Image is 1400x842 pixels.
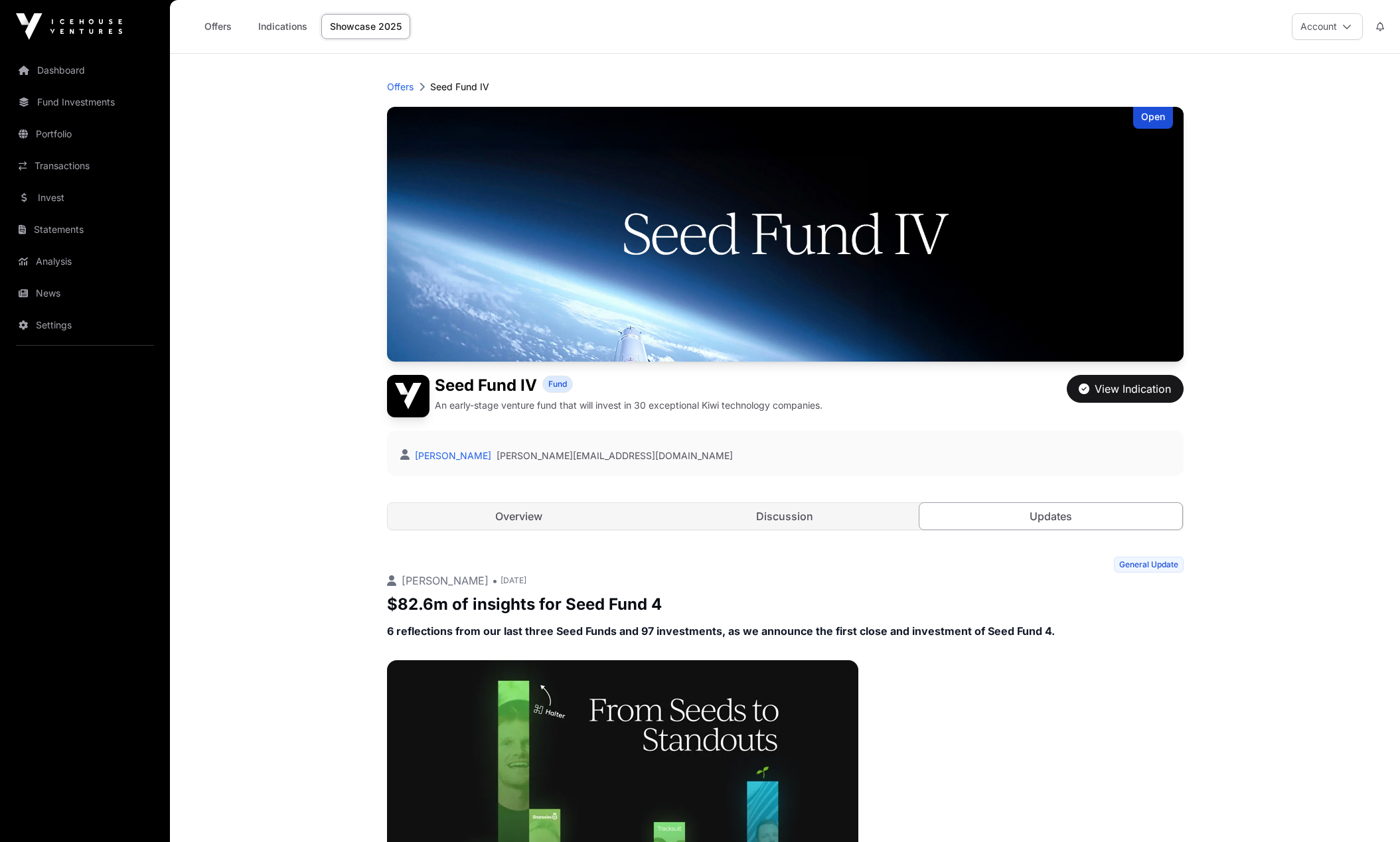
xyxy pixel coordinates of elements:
[16,13,122,40] img: Icehouse Ventures Logo
[387,624,1055,638] strong: 6 reflections from our last three Seed Funds and 97 investments, as we announce the first close a...
[11,56,159,85] a: Dashboard
[501,575,526,586] span: [DATE]
[435,399,822,412] p: An early-stage venture fund that will invest in 30 exceptional Kiwi technology companies.
[191,14,244,39] a: Offers
[1334,778,1400,842] iframe: Chat Widget
[388,503,1183,529] nav: Tabs
[250,14,316,39] a: Indications
[548,379,567,389] span: Fund
[11,215,159,244] a: Statements
[1114,557,1184,573] span: General Update
[1133,107,1173,129] div: Open
[11,279,159,308] a: News
[919,502,1184,530] a: Updates
[430,80,489,94] p: Seed Fund IV
[1079,381,1171,397] div: View Indication
[1067,388,1184,401] a: View Indication
[435,375,537,396] h1: Seed Fund IV
[11,311,159,340] a: Settings
[497,449,733,462] a: [PERSON_NAME][EMAIL_ADDRESS][DOMAIN_NAME]
[11,247,159,276] a: Analysis
[1292,13,1363,40] button: Account
[653,503,917,529] a: Discussion
[387,107,1184,362] img: Seed Fund IV
[387,573,498,589] p: [PERSON_NAME] •
[11,183,159,212] a: Invest
[1067,375,1184,403] button: View Indication
[412,450,491,461] a: [PERSON_NAME]
[387,594,1184,615] p: $82.6m of insights for Seed Fund 4
[11,119,159,149] a: Portfolio
[388,503,651,529] a: Overview
[387,375,429,417] img: Seed Fund IV
[11,88,159,117] a: Fund Investments
[387,80,414,94] a: Offers
[11,151,159,180] a: Transactions
[321,14,410,39] a: Showcase 2025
